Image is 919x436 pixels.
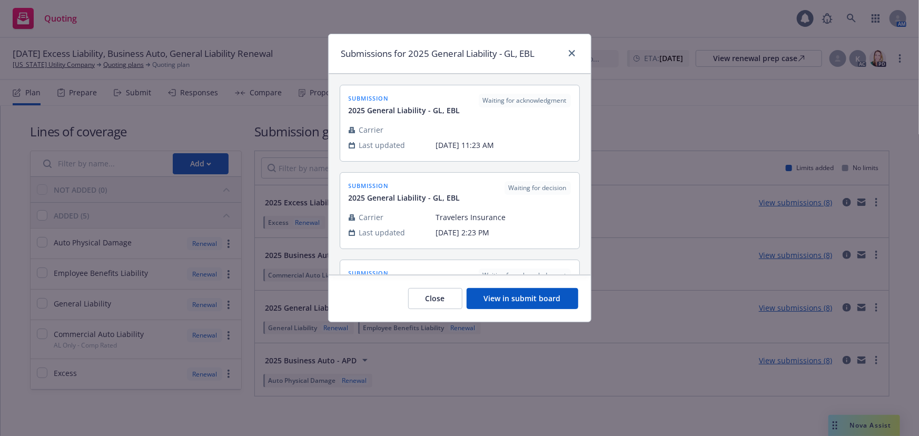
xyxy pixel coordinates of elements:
[349,192,460,203] span: 2025 General Liability - GL, EBL
[359,212,384,223] span: Carrier
[359,227,406,238] span: Last updated
[467,288,578,309] button: View in submit board
[359,124,384,135] span: Carrier
[349,94,460,103] span: submission
[509,183,567,193] span: Waiting for decision
[408,288,462,309] button: Close
[483,96,567,105] span: Waiting for acknowledgment
[341,47,535,61] h1: Submissions for 2025 General Liability - GL, EBL
[349,269,460,278] span: submission
[359,140,406,151] span: Last updated
[349,181,460,190] span: submission
[483,271,567,280] span: Waiting for acknowledgment
[566,47,578,60] a: close
[436,140,571,151] span: [DATE] 11:23 AM
[349,105,460,116] span: 2025 General Liability - GL, EBL
[436,227,571,238] span: [DATE] 2:23 PM
[436,212,571,223] span: Travelers Insurance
